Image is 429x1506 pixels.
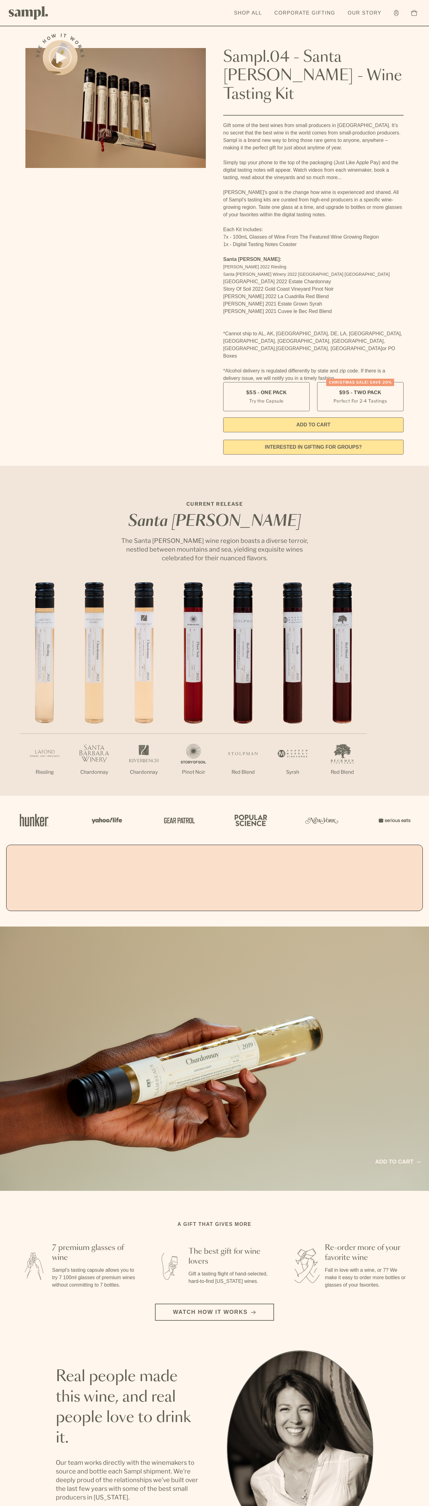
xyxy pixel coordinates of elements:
span: , [275,346,276,351]
li: [GEOGRAPHIC_DATA] 2022 Estate Chardonnay [223,278,404,285]
img: Artboard_6_04f9a106-072f-468a-bdd7-f11783b05722_x450.png [87,807,125,834]
img: Artboard_1_c8cd28af-0030-4af1-819c-248e302c7f06_x450.png [15,807,53,834]
strong: Santa [PERSON_NAME]: [223,257,281,262]
p: Gift a tasting flight of hand-selected, hard-to-find [US_STATE] wines. [188,1270,273,1285]
h2: A gift that gives more [178,1221,252,1228]
a: Corporate Gifting [271,6,338,20]
small: Perfect For 2-4 Tastings [334,398,387,404]
span: $55 - One Pack [246,389,287,396]
p: Red Blend [218,768,268,776]
h3: The best gift for wine lovers [188,1247,273,1266]
small: Try the Capsule [249,398,284,404]
li: [PERSON_NAME] 2021 Cuvee le Bec Red Blend [223,308,404,315]
button: Add to Cart [223,417,404,432]
a: interested in gifting for groups? [223,440,404,455]
li: [PERSON_NAME] 2021 Estate Grown Syrah [223,300,404,308]
h2: Real people made this wine, and real people love to drink it. [56,1367,202,1448]
p: Riesling [20,768,69,776]
a: Add to cart [375,1158,420,1166]
li: [PERSON_NAME] 2022 La Cuadrilla Red Blend [223,293,404,300]
p: Our team works directly with the winemakers to source and bottle each Sampl shipment. We’re deepl... [56,1458,202,1502]
img: Sampl.04 - Santa Barbara - Wine Tasting Kit [25,48,206,168]
p: Red Blend [317,768,367,776]
span: [PERSON_NAME] 2022 Riesling [223,264,286,269]
em: Santa [PERSON_NAME] [128,514,301,529]
p: Fall in love with a wine, or 7? We make it easy to order more bottles or glasses of your favorites. [325,1266,409,1289]
p: Chardonnay [69,768,119,776]
a: Our Story [345,6,385,20]
span: [GEOGRAPHIC_DATA], [GEOGRAPHIC_DATA] [276,346,382,351]
div: Gift some of the best wines from small producers in [GEOGRAPHIC_DATA]. It’s no secret that the be... [223,122,404,382]
span: Santa [PERSON_NAME] Winery 2022 [GEOGRAPHIC_DATA] [GEOGRAPHIC_DATA] [223,272,390,277]
img: Artboard_5_7fdae55a-36fd-43f7-8bfd-f74a06a2878e_x450.png [159,807,197,834]
a: Shop All [231,6,265,20]
img: Artboard_4_28b4d326-c26e-48f9-9c80-911f17d6414e_x450.png [231,807,268,834]
p: The Santa [PERSON_NAME] wine region boasts a diverse terroir, nestled between mountains and sea, ... [115,536,314,562]
p: Syrah [268,768,317,776]
button: Watch how it works [155,1304,274,1321]
button: See how it works [43,40,77,75]
p: Chardonnay [119,768,169,776]
h3: 7 premium glasses of wine [52,1243,136,1263]
p: Sampl's tasting capsule allows you to try 7 100ml glasses of premium wines without committing to ... [52,1266,136,1289]
img: Sampl logo [9,6,48,20]
span: $95 - Two Pack [339,389,382,396]
h1: Sampl.04 - Santa [PERSON_NAME] - Wine Tasting Kit [223,48,404,104]
div: Christmas SALE! Save 20% [326,379,394,386]
h3: Re-order more of your favorite wine [325,1243,409,1263]
img: Artboard_7_5b34974b-f019-449e-91fb-745f8d0877ee_x450.png [375,807,412,834]
p: Pinot Noir [169,768,218,776]
li: Story Of Soil 2022 Gold Coast Vineyard Pinot Noir [223,285,404,293]
p: CURRENT RELEASE [115,500,314,508]
img: Artboard_3_0b291449-6e8c-4d07-b2c2-3f3601a19cd1_x450.png [303,807,340,834]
